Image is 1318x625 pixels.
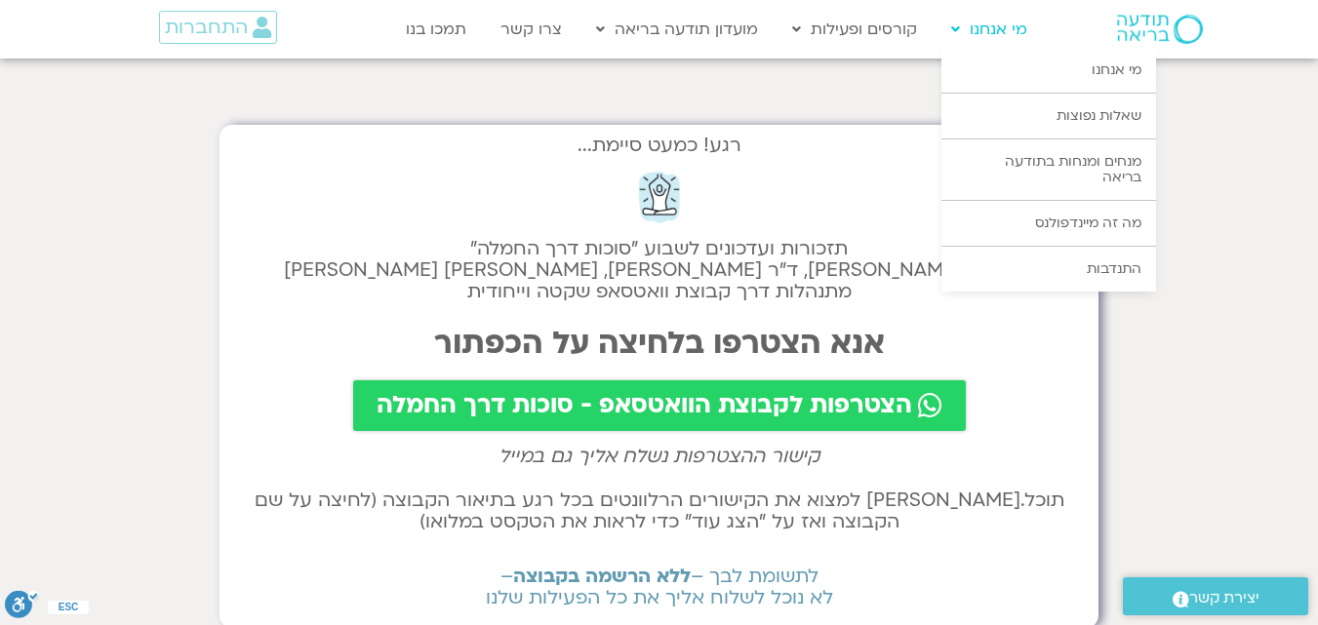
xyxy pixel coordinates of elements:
[1123,577,1308,615] a: יצירת קשר
[491,11,572,48] a: צרו קשר
[377,392,912,419] span: הצטרפות לקבוצת הוואטסאפ - סוכות דרך החמלה
[239,446,1079,467] h2: קישור ההצטרפות נשלח אליך גם במייל
[1117,15,1203,44] img: תודעה בריאה
[239,566,1079,608] h2: לתשומת לבך – – לא נוכל לשלוח אליך את כל הפעילות שלנו
[353,380,966,431] a: הצטרפות לקבוצת הוואטסאפ - סוכות דרך החמלה
[941,201,1156,246] a: מה זה מיינדפולנס
[586,11,768,48] a: מועדון תודעה בריאה
[941,247,1156,292] a: התנדבות
[513,564,691,589] b: ללא הרשמה בקבוצה
[159,11,277,44] a: התחברות
[239,326,1079,361] h2: אנא הצטרפו בלחיצה על הכפתור
[239,238,1079,302] h2: תזכורות ועדכונים לשבוע "סוכות דרך החמלה" בהובלת [PERSON_NAME], ד״ר [PERSON_NAME], [PERSON_NAME] [...
[941,11,1037,48] a: מי אנחנו
[396,11,476,48] a: תמכו בנו
[782,11,927,48] a: קורסים ופעילות
[239,144,1079,146] h2: רגע! כמעט סיימת...
[941,139,1156,200] a: מנחים ומנחות בתודעה בריאה
[165,17,248,38] span: התחברות
[239,489,1079,532] h2: תוכל.[PERSON_NAME] למצוא את הקישורים הרלוונטים בכל רגע בתיאור הקבוצה (לחיצה על שם הקבוצה ואז על ״...
[941,94,1156,138] a: שאלות נפוצות
[1189,585,1259,611] span: יצירת קשר
[941,48,1156,93] a: מי אנחנו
